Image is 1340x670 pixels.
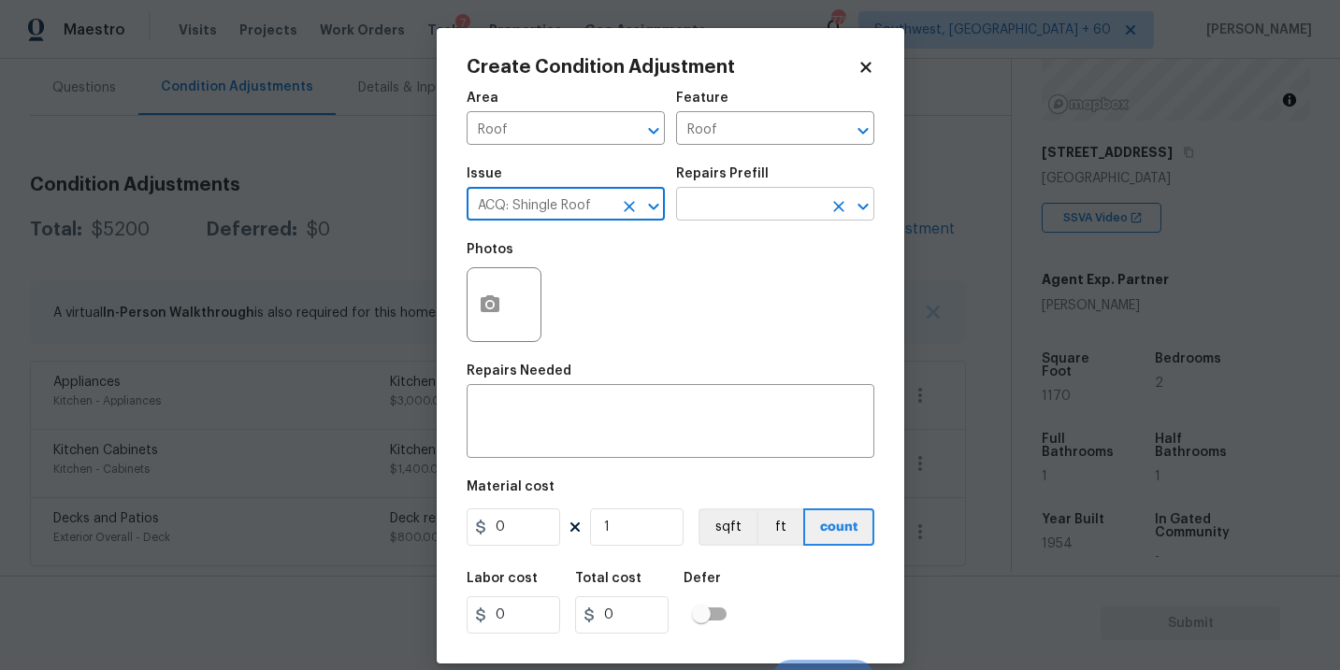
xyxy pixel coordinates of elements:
h5: Feature [676,92,728,105]
button: Open [850,193,876,220]
button: count [803,508,874,546]
h5: Photos [467,243,513,256]
button: sqft [699,508,756,546]
button: ft [756,508,803,546]
button: Clear [826,193,852,220]
h5: Total cost [575,572,641,585]
h5: Labor cost [467,572,538,585]
button: Open [641,193,667,220]
h5: Defer [684,572,721,585]
h2: Create Condition Adjustment [467,58,857,77]
h5: Repairs Prefill [676,167,769,180]
h5: Material cost [467,480,555,493]
button: Open [641,118,667,144]
button: Clear [616,193,642,220]
button: Open [850,118,876,144]
h5: Area [467,92,498,105]
h5: Issue [467,167,502,180]
h5: Repairs Needed [467,364,571,378]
